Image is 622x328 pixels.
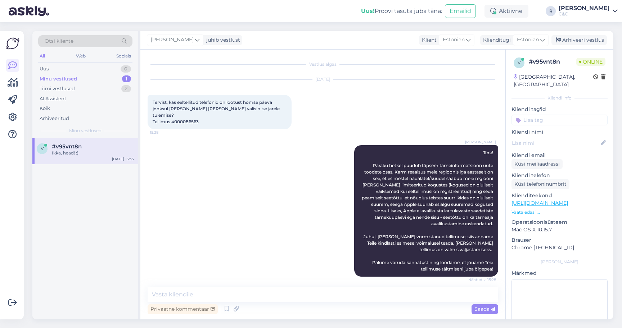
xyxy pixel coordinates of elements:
[148,76,498,83] div: [DATE]
[40,75,77,83] div: Minu vestlused
[511,192,608,199] p: Klienditeekond
[511,115,608,125] input: Lisa tag
[40,85,75,92] div: Tiimi vestlused
[546,6,556,16] div: R
[148,61,498,68] div: Vestlus algas
[69,128,102,134] span: Minu vestlused
[511,95,608,101] div: Kliendi info
[75,51,87,61] div: Web
[511,159,563,169] div: Küsi meiliaadressi
[511,218,608,226] p: Operatsioonisüsteem
[529,57,576,66] div: # v95vnt8n
[52,143,82,150] span: #v95vnt8n
[151,36,194,44] span: [PERSON_NAME]
[361,7,442,15] div: Proovi tasuta juba täna:
[153,100,281,124] span: Tervist, kas eeltellitud telefonid on lootust homse päeva jooksul [PERSON_NAME] [PERSON_NAME] val...
[551,35,607,45] div: Arhiveeri vestlus
[40,105,50,112] div: Kõik
[511,236,608,244] p: Brauser
[148,304,218,314] div: Privaatne kommentaar
[559,5,610,11] div: [PERSON_NAME]
[121,85,131,92] div: 2
[511,259,608,265] div: [PERSON_NAME]
[511,200,568,206] a: [URL][DOMAIN_NAME]
[468,277,496,282] span: Nähtud ✓ 15:28
[511,179,569,189] div: Küsi telefoninumbrit
[41,146,44,151] span: v
[518,60,520,65] span: v
[38,51,46,61] div: All
[361,8,375,14] b: Uus!
[52,150,134,156] div: Ikka, head! :)
[40,115,69,122] div: Arhiveeritud
[362,150,494,272] span: Tere! Paraku hetkel puudub täpsem tarneinformatsioon uute toodete osas. Karm reaalsus meie regioo...
[484,5,528,18] div: Aktiivne
[511,106,608,113] p: Kliendi tag'id
[576,58,605,66] span: Online
[511,269,608,277] p: Märkmed
[511,244,608,251] p: Chrome [TECHNICAL_ID]
[474,306,495,312] span: Saada
[419,36,437,44] div: Klient
[203,36,240,44] div: juhib vestlust
[121,65,131,73] div: 0
[40,95,66,102] div: AI Assistent
[511,128,608,136] p: Kliendi nimi
[465,139,496,145] span: [PERSON_NAME]
[6,37,19,50] img: Askly Logo
[45,37,73,45] span: Otsi kliente
[514,73,593,88] div: [GEOGRAPHIC_DATA], [GEOGRAPHIC_DATA]
[512,139,599,147] input: Lisa nimi
[40,65,49,73] div: Uus
[511,152,608,159] p: Kliendi email
[112,156,134,162] div: [DATE] 15:33
[150,130,177,135] span: 15:28
[122,75,131,83] div: 1
[511,209,608,216] p: Vaata edasi ...
[511,226,608,234] p: Mac OS X 10.15.7
[559,11,610,17] div: C&C
[480,36,511,44] div: Klienditugi
[511,172,608,179] p: Kliendi telefon
[443,36,465,44] span: Estonian
[115,51,132,61] div: Socials
[445,4,476,18] button: Emailid
[517,36,539,44] span: Estonian
[559,5,618,17] a: [PERSON_NAME]C&C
